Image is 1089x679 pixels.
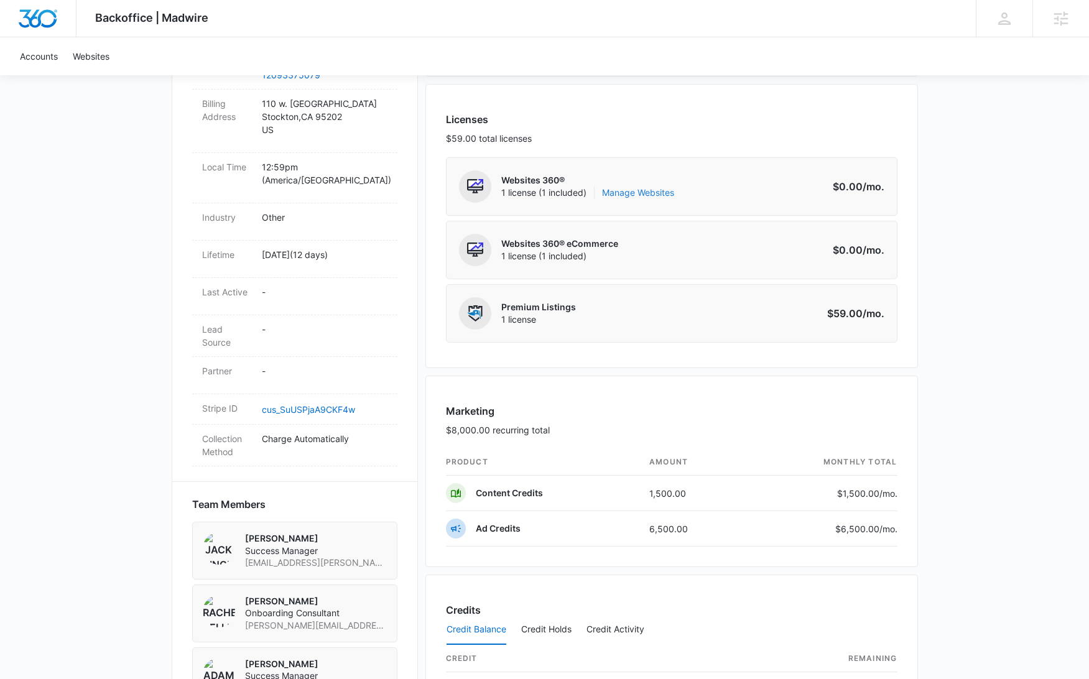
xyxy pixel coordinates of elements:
[446,603,481,617] h3: Credits
[245,658,387,670] p: [PERSON_NAME]
[262,97,387,136] p: 110 w. [GEOGRAPHIC_DATA] Stockton , CA 95202 US
[501,187,674,199] span: 1 license (1 included)
[602,187,674,199] a: Manage Websites
[192,203,397,241] div: IndustryOther
[192,357,397,394] div: Partner-
[586,615,644,645] button: Credit Activity
[262,285,387,298] p: -
[835,522,897,535] p: $6,500.00
[202,323,252,349] dt: Lead Source
[262,160,387,187] p: 12:59pm ( America/[GEOGRAPHIC_DATA] )
[245,619,387,632] span: [PERSON_NAME][EMAIL_ADDRESS][PERSON_NAME][DOMAIN_NAME]
[501,250,618,262] span: 1 license (1 included)
[203,532,235,565] img: Jack Bingham
[501,238,618,250] p: Websites 360® eCommerce
[501,301,576,313] p: Premium Listings
[262,323,387,336] p: -
[863,244,884,256] span: /mo.
[245,607,387,619] span: Onboarding Consultant
[262,432,387,445] p: Charge Automatically
[245,532,387,545] p: [PERSON_NAME]
[192,90,397,153] div: Billing Address110 w. [GEOGRAPHIC_DATA]Stockton,CA 95202US
[192,241,397,278] div: Lifetime[DATE](12 days)
[826,306,884,321] p: $59.00
[262,364,387,377] p: -
[245,595,387,607] p: [PERSON_NAME]
[202,285,252,298] dt: Last Active
[202,364,252,377] dt: Partner
[202,402,252,415] dt: Stripe ID
[192,497,266,512] span: Team Members
[639,476,746,511] td: 1,500.00
[863,180,884,193] span: /mo.
[826,242,884,257] p: $0.00
[879,524,897,534] span: /mo.
[192,278,397,315] div: Last Active-
[476,487,543,499] p: Content Credits
[245,557,387,569] span: [EMAIL_ADDRESS][PERSON_NAME][DOMAIN_NAME]
[639,449,746,476] th: amount
[446,423,550,436] p: $8,000.00 recurring total
[826,179,884,194] p: $0.00
[245,545,387,557] span: Success Manager
[262,248,387,261] p: [DATE] ( 12 days )
[202,432,252,458] dt: Collection Method
[476,522,521,535] p: Ad Credits
[446,645,766,672] th: credit
[192,394,397,425] div: Stripe IDcus_SuUSPjaA9CKF4w
[501,313,576,326] span: 1 license
[863,307,884,320] span: /mo.
[501,174,674,187] p: Websites 360®
[879,488,897,499] span: /mo.
[192,315,397,357] div: Lead Source-
[521,615,572,645] button: Credit Holds
[192,153,397,203] div: Local Time12:59pm (America/[GEOGRAPHIC_DATA])
[446,449,640,476] th: product
[446,112,532,127] h3: Licenses
[446,404,550,418] h3: Marketing
[446,132,532,145] p: $59.00 total licenses
[766,645,897,672] th: Remaining
[746,449,897,476] th: monthly total
[202,97,252,123] dt: Billing Address
[12,37,65,75] a: Accounts
[65,37,117,75] a: Websites
[202,248,252,261] dt: Lifetime
[639,511,746,547] td: 6,500.00
[192,425,397,466] div: Collection MethodCharge Automatically
[262,404,355,415] a: cus_SuUSPjaA9CKF4w
[95,11,208,24] span: Backoffice | Madwire
[202,211,252,224] dt: Industry
[203,595,235,627] img: Rachel Bellio
[262,211,387,224] p: Other
[447,615,506,645] button: Credit Balance
[202,160,252,173] dt: Local Time
[837,487,897,500] p: $1,500.00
